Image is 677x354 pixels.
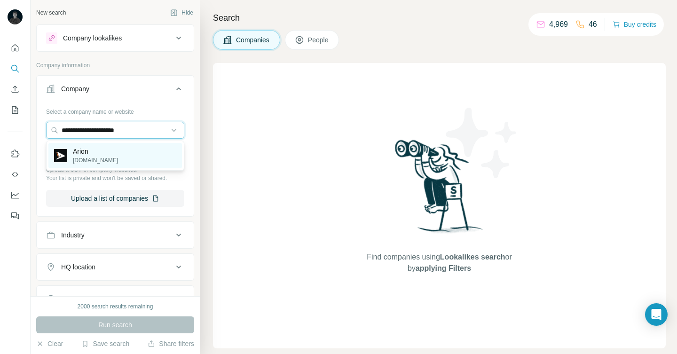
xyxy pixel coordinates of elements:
[73,156,118,165] p: [DOMAIN_NAME]
[8,145,23,162] button: Use Surfe on LinkedIn
[8,102,23,118] button: My lists
[8,207,23,224] button: Feedback
[549,19,568,30] p: 4,969
[416,264,471,272] span: applying Filters
[213,11,666,24] h4: Search
[8,81,23,98] button: Enrich CSV
[308,35,330,45] span: People
[391,137,488,242] img: Surfe Illustration - Woman searching with binoculars
[46,190,184,207] button: Upload a list of companies
[8,39,23,56] button: Quick start
[148,339,194,348] button: Share filters
[61,230,85,240] div: Industry
[81,339,129,348] button: Save search
[37,256,194,278] button: HQ location
[36,61,194,70] p: Company information
[164,6,200,20] button: Hide
[440,253,505,261] span: Lookalikes search
[8,166,23,183] button: Use Surfe API
[37,288,194,310] button: Annual revenue ($)
[36,8,66,17] div: New search
[46,174,184,182] p: Your list is private and won't be saved or shared.
[8,60,23,77] button: Search
[54,149,67,162] img: Arion
[236,35,270,45] span: Companies
[61,262,95,272] div: HQ location
[37,78,194,104] button: Company
[364,252,514,274] span: Find companies using or by
[8,9,23,24] img: Avatar
[37,224,194,246] button: Industry
[61,294,117,304] div: Annual revenue ($)
[37,27,194,49] button: Company lookalikes
[613,18,656,31] button: Buy credits
[63,33,122,43] div: Company lookalikes
[73,147,118,156] p: Arion
[78,302,153,311] div: 2000 search results remaining
[645,303,668,326] div: Open Intercom Messenger
[440,101,524,185] img: Surfe Illustration - Stars
[36,339,63,348] button: Clear
[46,104,184,116] div: Select a company name or website
[589,19,597,30] p: 46
[8,187,23,204] button: Dashboard
[61,84,89,94] div: Company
